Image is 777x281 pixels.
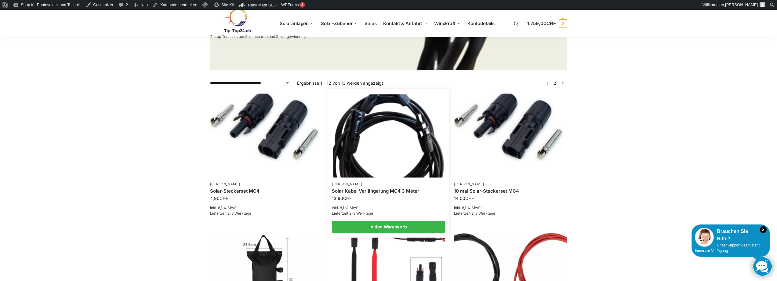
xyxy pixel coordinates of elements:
[725,2,758,7] span: [PERSON_NAME]
[332,196,352,201] bdi: 13,90
[560,80,565,86] a: →
[332,182,362,186] a: [PERSON_NAME]
[349,211,373,216] span: 2-3 Werktage
[454,196,474,201] bdi: 14,00
[332,221,445,233] a: In den Warenkorb legen: „Solar Kabel Verlängerung MC4 3 Meter“
[543,80,567,86] nav: Produkt-Seitennummerierung
[527,14,567,33] a: 1.759,00CHF 2
[545,80,550,86] span: Seite 1
[465,196,474,201] span: CHF
[434,20,456,26] span: Windkraft
[210,94,323,178] img: mc4 solarstecker
[454,182,484,186] a: [PERSON_NAME]
[527,20,556,26] span: 1.759,00
[760,2,765,7] img: Benutzerbild von Rupert Spoddig
[332,188,445,194] a: Solar Kabel Verlängerung MC4 3 Meter
[695,228,767,242] div: Brauchen Sie Hilfe?
[300,2,305,8] div: 3
[210,205,323,211] p: inkl. 8,1 % MwSt.
[695,228,714,247] img: Customer service
[248,3,277,7] span: Rank Math SEO
[220,196,228,201] span: CHF
[221,2,234,7] span: Site Kit
[210,188,323,194] a: Solar-Steckerset MC4
[210,8,263,33] img: Solaranlagen, Speicheranlagen und Energiesparprodukte
[471,211,495,216] span: 2-3 Werktage
[454,205,567,211] p: inkl. 8,1 % MwSt.
[210,35,306,39] p: Tiptop Technik zum Stromsparen und Stromgewinnung
[454,188,567,194] a: 10 mal Solar-Steckerset MC4
[333,94,444,178] img: Solar-Verlängerungskabel
[454,94,567,178] img: mc4 solarstecker
[465,10,497,37] a: Kontodetails
[695,243,760,253] span: Unser Support-Team steht Ihnen zur Verfügung
[227,211,251,216] span: 2-3 Werktage
[210,196,228,201] bdi: 4,90
[321,20,353,26] span: Solar-Zubehör
[546,20,556,26] span: CHF
[760,226,767,233] i: Schließen
[383,20,422,26] span: Kontakt & Anfahrt
[332,211,373,216] span: Lieferzeit:
[362,10,379,37] a: Sales
[527,9,567,38] nav: Cart contents
[552,80,558,86] a: Seite 2
[365,20,377,26] span: Sales
[210,211,251,216] span: Lieferzeit:
[332,205,445,211] p: inkl. 8,1 % MwSt.
[210,80,290,86] select: Shop-Reihenfolge
[467,20,495,26] span: Kontodetails
[210,182,240,186] a: [PERSON_NAME]
[432,10,464,37] a: Windkraft
[318,10,361,37] a: Solar-Zubehör
[381,10,430,37] a: Kontakt & Anfahrt
[559,19,567,28] span: 2
[343,196,352,201] span: CHF
[297,80,383,86] p: Ergebnisse 1 – 12 von 13 werden angezeigt
[454,211,495,216] span: Lieferzeit:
